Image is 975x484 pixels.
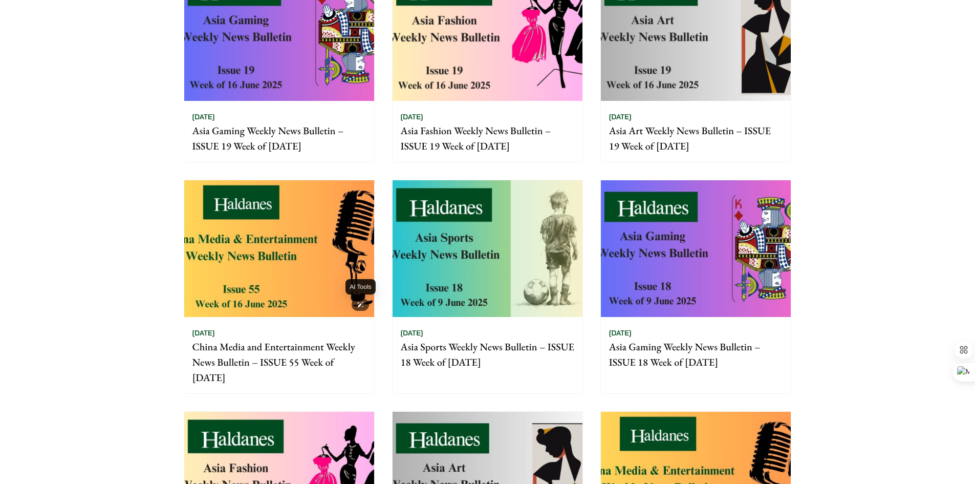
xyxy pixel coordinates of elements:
p: Asia Fashion Weekly News Bulletin – ISSUE 19 Week of [DATE] [401,123,574,154]
time: [DATE] [192,328,215,338]
time: [DATE] [401,112,423,121]
p: Asia Art Weekly News Bulletin – ISSUE 19 Week of [DATE] [609,123,783,154]
a: [DATE] China Media and Entertainment Weekly News Bulletin – ISSUE 55 Week of [DATE] [184,180,375,394]
time: [DATE] [609,328,632,338]
time: [DATE] [609,112,632,121]
a: [DATE] Asia Gaming Weekly News Bulletin – ISSUE 18 Week of [DATE] [600,180,791,394]
time: [DATE] [401,328,423,338]
a: [DATE] Asia Sports Weekly News Bulletin – ISSUE 18 Week of [DATE] [392,180,583,394]
p: Asia Gaming Weekly News Bulletin – ISSUE 18 Week of [DATE] [609,339,783,370]
p: China Media and Entertainment Weekly News Bulletin – ISSUE 55 Week of [DATE] [192,339,366,385]
time: [DATE] [192,112,215,121]
p: Asia Gaming Weekly News Bulletin – ISSUE 19 Week of [DATE] [192,123,366,154]
p: Asia Sports Weekly News Bulletin – ISSUE 18 Week of [DATE] [401,339,574,370]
